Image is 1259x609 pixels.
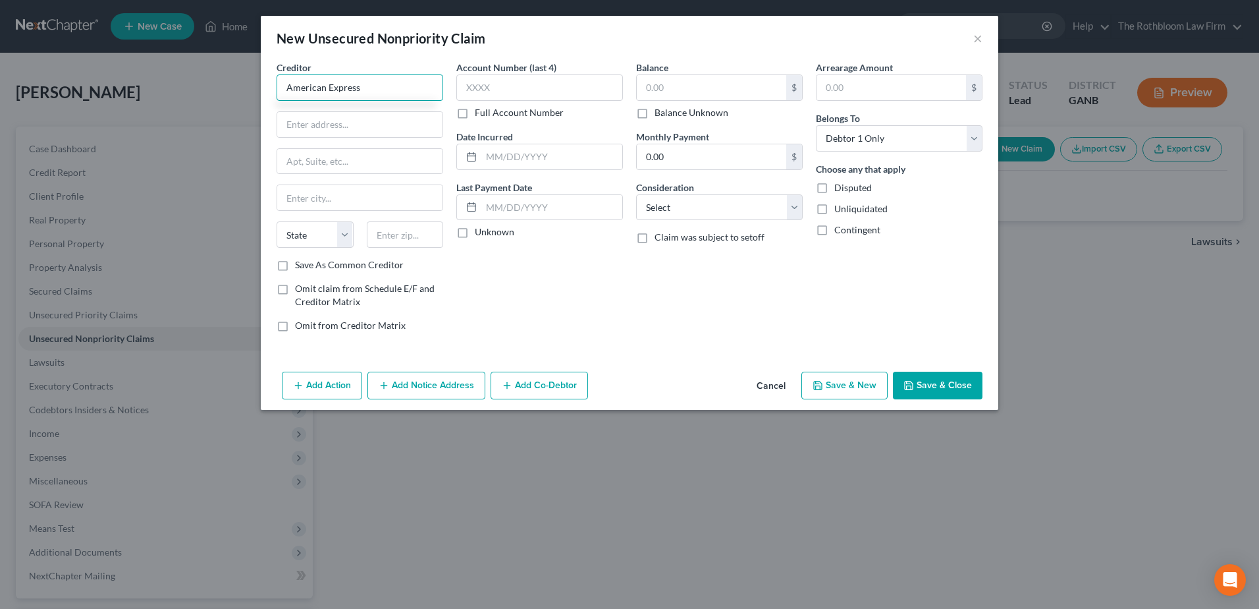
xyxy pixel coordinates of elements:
[367,221,444,248] input: Enter zip...
[636,61,668,74] label: Balance
[456,181,532,194] label: Last Payment Date
[636,130,709,144] label: Monthly Payment
[817,75,966,100] input: 0.00
[801,372,888,399] button: Save & New
[966,75,982,100] div: $
[637,144,786,169] input: 0.00
[277,185,442,210] input: Enter city...
[636,181,694,194] label: Consideration
[277,149,442,174] input: Apt, Suite, etc...
[655,231,764,243] span: Claim was subject to setoff
[475,225,514,239] label: Unknown
[295,283,435,307] span: Omit claim from Schedule E/F and Creditor Matrix
[456,61,556,74] label: Account Number (last 4)
[893,372,982,399] button: Save & Close
[295,320,406,331] span: Omit from Creditor Matrix
[1214,564,1246,596] div: Open Intercom Messenger
[367,372,485,399] button: Add Notice Address
[277,62,311,73] span: Creditor
[816,61,893,74] label: Arrearage Amount
[282,372,362,399] button: Add Action
[277,74,443,101] input: Search creditor by name...
[475,106,564,119] label: Full Account Number
[816,162,905,176] label: Choose any that apply
[834,182,872,193] span: Disputed
[746,373,796,399] button: Cancel
[834,203,888,214] span: Unliquidated
[786,75,802,100] div: $
[816,113,860,124] span: Belongs To
[481,195,622,220] input: MM/DD/YYYY
[655,106,728,119] label: Balance Unknown
[456,130,513,144] label: Date Incurred
[834,224,880,235] span: Contingent
[456,74,623,101] input: XXXX
[637,75,786,100] input: 0.00
[973,30,982,46] button: ×
[277,112,442,137] input: Enter address...
[491,372,588,399] button: Add Co-Debtor
[277,29,485,47] div: New Unsecured Nonpriority Claim
[295,258,404,272] label: Save As Common Creditor
[786,144,802,169] div: $
[481,144,622,169] input: MM/DD/YYYY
